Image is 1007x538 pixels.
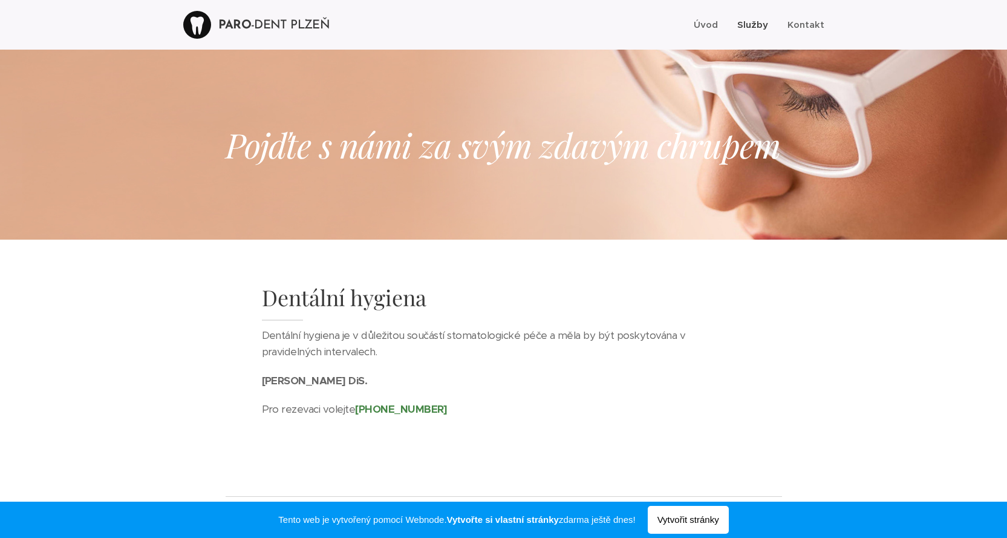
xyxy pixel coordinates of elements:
[226,122,781,167] em: Pojďte s námi za svým zdavým chrupem
[262,327,746,373] p: Dentální hygiena je v důležitou součástí stomatologické péče a měla by být poskytována v pravidel...
[787,19,824,30] span: Kontakt
[737,19,768,30] span: Služby
[278,513,635,527] span: Tento web je vytvořený pomocí Webnode. zdarma ještě dnes!
[447,514,559,525] strong: Vytvořte si vlastní stránky
[262,283,746,321] h1: Dentální hygiena
[648,506,729,534] span: Vytvořit stránky
[355,402,448,416] strong: [PHONE_NUMBER]
[691,10,824,40] ul: Menu
[694,19,718,30] span: Úvod
[262,401,746,418] p: Pro rezevaci volejte
[262,374,368,387] strong: [PERSON_NAME] DiS.
[183,9,333,41] a: PARO-DENT PLZEŇ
